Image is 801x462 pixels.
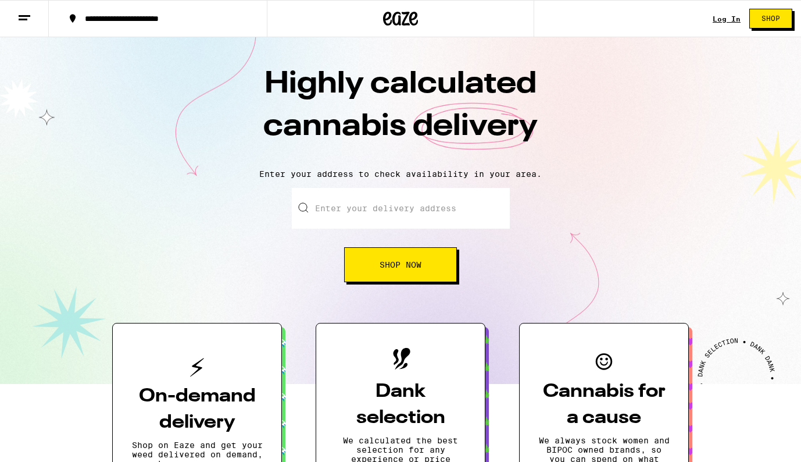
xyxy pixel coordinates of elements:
button: Shop [749,9,792,29]
input: Enter your delivery address [292,188,510,229]
a: Log In [713,15,741,23]
h3: On-demand delivery [131,383,263,436]
h1: Highly calculated cannabis delivery [197,63,604,160]
span: Shop Now [380,261,421,269]
button: Shop Now [344,247,457,282]
h3: Cannabis for a cause [538,379,670,431]
h3: Dank selection [335,379,466,431]
a: Shop [741,9,801,29]
span: Shop [761,15,780,22]
p: Enter your address to check availability in your area. [12,169,789,179]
